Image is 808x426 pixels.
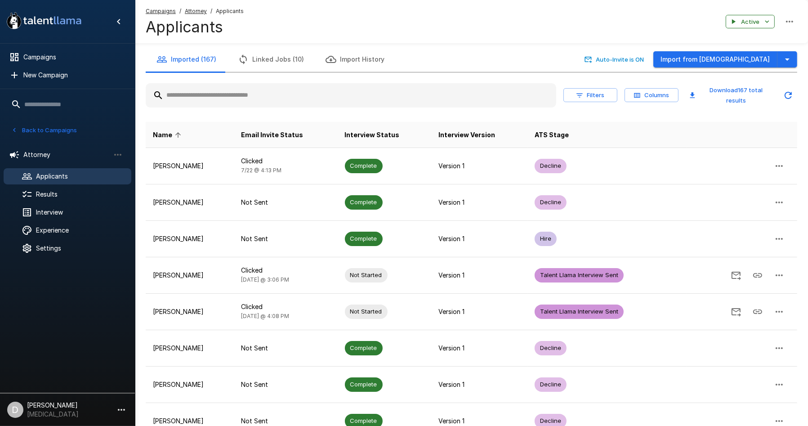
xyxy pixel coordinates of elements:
p: Version 1 [438,271,520,280]
button: Auto-Invite is ON [583,53,646,67]
p: [PERSON_NAME] [153,344,227,353]
span: Applicants [216,7,244,16]
button: Columns [625,88,679,102]
span: Send Invitation [725,271,747,278]
h4: Applicants [146,18,244,36]
button: Download167 total results [686,83,776,108]
span: Complete [345,344,383,352]
p: [PERSON_NAME] [153,198,227,207]
p: Not Sent [241,198,330,207]
p: Version 1 [438,417,520,426]
span: Name [153,130,184,140]
span: / [179,7,181,16]
p: [PERSON_NAME] [153,161,227,170]
span: Complete [345,417,383,425]
p: Clicked [241,302,330,311]
p: [PERSON_NAME] [153,380,227,389]
span: Decline [535,161,567,170]
p: Not Sent [241,380,330,389]
span: / [210,7,212,16]
span: Talent Llama Interview Sent [535,307,624,316]
span: Decline [535,198,567,206]
span: [DATE] @ 4:08 PM [241,313,289,319]
span: Copy Interview Link [747,271,768,278]
span: Email Invite Status [241,130,303,140]
span: Copy Interview Link [747,307,768,315]
button: Import from [DEMOGRAPHIC_DATA] [653,51,777,68]
span: Interview Version [438,130,495,140]
span: Complete [345,380,383,389]
span: Send Invitation [725,307,747,315]
p: Version 1 [438,344,520,353]
span: Decline [535,380,567,389]
button: Import History [315,47,395,72]
p: Version 1 [438,198,520,207]
span: 7/22 @ 4:13 PM [241,167,281,174]
span: Not Started [345,307,388,316]
p: [PERSON_NAME] [153,234,227,243]
span: Decline [535,417,567,425]
span: ATS Stage [535,130,569,140]
p: Not Sent [241,417,330,426]
button: Active [726,15,775,29]
span: [DATE] @ 3:06 PM [241,276,289,283]
p: Version 1 [438,380,520,389]
span: Decline [535,344,567,352]
span: Hire [535,234,557,243]
p: [PERSON_NAME] [153,271,227,280]
p: Version 1 [438,307,520,316]
p: Clicked [241,266,330,275]
p: Version 1 [438,234,520,243]
p: Clicked [241,157,330,166]
button: Imported (167) [146,47,227,72]
span: Interview Status [345,130,400,140]
span: Complete [345,234,383,243]
span: Not Started [345,271,388,279]
button: Updated Today - 11:22 AM [779,86,797,104]
p: [PERSON_NAME] [153,417,227,426]
u: Campaigns [146,8,176,14]
span: Complete [345,161,383,170]
p: Version 1 [438,161,520,170]
p: [PERSON_NAME] [153,307,227,316]
p: Not Sent [241,234,330,243]
button: Linked Jobs (10) [227,47,315,72]
u: Attorney [185,8,207,14]
span: Talent Llama Interview Sent [535,271,624,279]
span: Complete [345,198,383,206]
button: Filters [563,88,617,102]
p: Not Sent [241,344,330,353]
